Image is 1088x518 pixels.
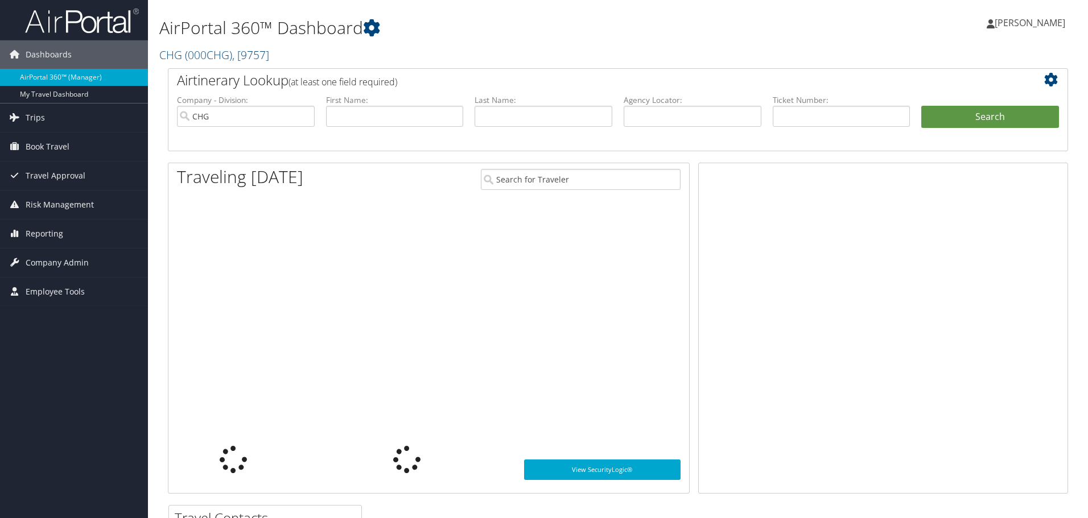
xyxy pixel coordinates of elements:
[26,277,85,306] span: Employee Tools
[26,132,69,161] span: Book Travel
[995,16,1065,29] span: [PERSON_NAME]
[26,161,85,190] span: Travel Approval
[25,7,139,34] img: airportal-logo.png
[921,106,1059,129] button: Search
[185,47,232,63] span: ( 000CHG )
[326,94,464,106] label: First Name:
[26,248,89,277] span: Company Admin
[26,190,94,219] span: Risk Management
[177,94,315,106] label: Company - Division:
[159,47,269,63] a: CHG
[624,94,761,106] label: Agency Locator:
[26,103,45,132] span: Trips
[232,47,269,63] span: , [ 9757 ]
[289,76,397,88] span: (at least one field required)
[26,219,63,248] span: Reporting
[26,40,72,69] span: Dashboards
[475,94,612,106] label: Last Name:
[524,459,681,480] a: View SecurityLogic®
[177,165,303,189] h1: Traveling [DATE]
[177,71,984,90] h2: Airtinerary Lookup
[481,169,681,190] input: Search for Traveler
[773,94,910,106] label: Ticket Number:
[987,6,1077,40] a: [PERSON_NAME]
[159,16,771,40] h1: AirPortal 360™ Dashboard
